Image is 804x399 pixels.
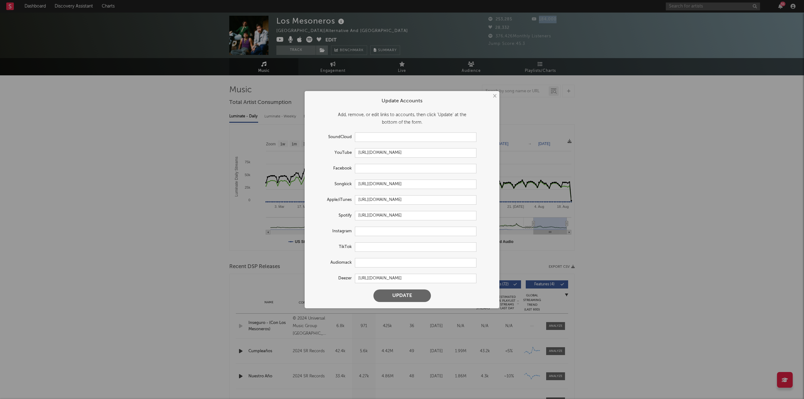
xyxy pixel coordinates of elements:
button: Update [373,289,431,302]
div: Add, remove, or edit links to accounts, then click 'Update' at the bottom of the form. [311,111,493,126]
label: Instagram [311,228,355,235]
label: TikTok [311,243,355,251]
div: Update Accounts [311,97,493,105]
label: Audiomack [311,259,355,267]
label: YouTube [311,149,355,157]
label: Apple/iTunes [311,196,355,204]
label: Deezer [311,275,355,282]
label: Songkick [311,181,355,188]
label: SoundCloud [311,133,355,141]
button: × [491,93,498,100]
label: Spotify [311,212,355,219]
label: Facebook [311,165,355,172]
